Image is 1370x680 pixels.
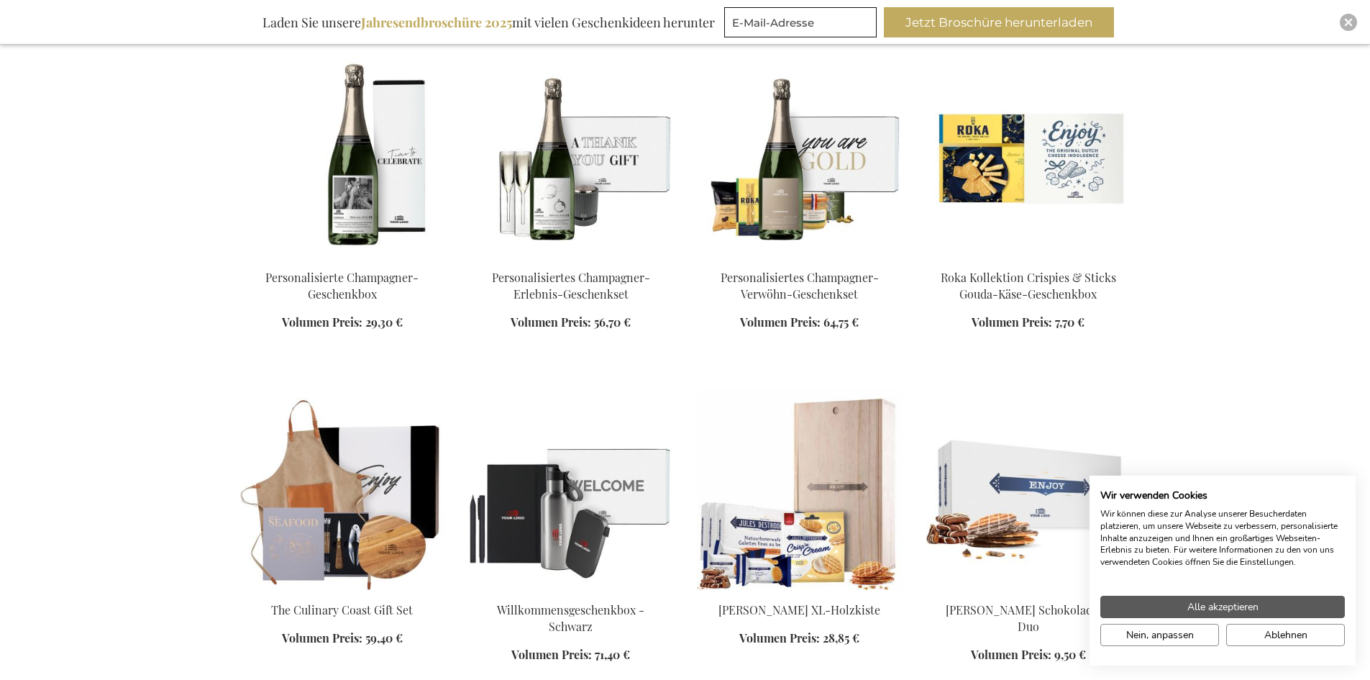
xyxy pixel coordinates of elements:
a: The Culinary Coast Gift Set [271,602,413,617]
a: Personalisiertes Champagner-Verwöhn-Geschenkset [721,270,879,302]
a: Personalisiertes Champagner-Verwöhn-Geschenkset [697,252,903,266]
p: Wir können diese zur Analyse unserer Besucherdaten platzieren, um unsere Webseite zu verbessern, ... [1100,508,1345,568]
span: Volumen Preis: [739,630,820,645]
a: Jules Destrooper Chocolate Duo [926,584,1131,598]
img: The Culinary Coast Gift Set [239,389,445,590]
span: 64,75 € [823,314,859,330]
a: Volumen Preis: 71,40 € [511,647,630,663]
div: Close [1340,14,1357,31]
h2: Wir verwenden Cookies [1100,489,1345,502]
span: Volumen Preis: [511,647,592,662]
a: Personalisiertes Champagner-Erlebnis-Geschenkset [492,270,650,302]
img: Personalisierte Champagner-Geschenkbox [239,56,445,258]
a: Volumen Preis: 29,30 € [282,314,403,331]
a: Volumen Preis: 56,70 € [511,314,631,331]
a: Welcome Aboard Gift Box - Black [468,584,674,598]
a: [PERSON_NAME] XL-Holzkiste [718,602,880,617]
b: Jahresendbroschüre 2025 [361,14,512,31]
span: Volumen Preis: [511,314,591,330]
img: Roka Collection Crispies & Sticks Gouda Cheese Gift Box [926,56,1131,258]
span: Ablehnen [1264,627,1307,643]
a: Personalisiertes Champagner-Erlebnis-Geschenkset [468,252,674,266]
span: Volumen Preis: [971,647,1051,662]
div: Laden Sie unsere mit vielen Geschenkideen herunter [256,7,721,37]
a: Jules Destrooper XL Wooden Box Personalised 1 [697,584,903,598]
span: Volumen Preis: [282,630,362,645]
img: Jules Destrooper Chocolate Duo [926,389,1131,590]
a: Volumen Preis: 7,70 € [972,314,1084,331]
span: Volumen Preis: [282,314,362,330]
span: Volumen Preis: [972,314,1052,330]
span: 7,70 € [1055,314,1084,330]
span: 29,30 € [365,314,403,330]
a: [PERSON_NAME] Schokoladen-Duo [946,602,1111,634]
a: Personalisierte Champagner-Geschenkbox [265,270,419,302]
a: Volumen Preis: 64,75 € [740,314,859,331]
a: Volumen Preis: 9,50 € [971,647,1086,663]
form: marketing offers and promotions [724,7,881,42]
button: cookie Einstellungen anpassen [1100,624,1219,646]
a: Volumen Preis: 28,85 € [739,630,859,647]
button: Jetzt Broschüre herunterladen [884,7,1114,37]
a: Willkommensgeschenkbox - Schwarz [497,602,644,634]
img: Close [1344,18,1353,27]
a: Roka Kollektion Crispies & Sticks Gouda-Käse-Geschenkbox [941,270,1116,302]
img: Personalisiertes Champagner-Erlebnis-Geschenkset [468,56,674,258]
button: Alle verweigern cookies [1226,624,1345,646]
img: Welcome Aboard Gift Box - Black [468,389,674,590]
img: Jules Destrooper XL Wooden Box Personalised 1 [697,389,903,590]
img: Personalisiertes Champagner-Verwöhn-Geschenkset [697,56,903,258]
a: Volumen Preis: 59,40 € [282,630,403,647]
button: Akzeptieren Sie alle cookies [1100,596,1345,618]
input: E-Mail-Adresse [724,7,877,37]
span: 9,50 € [1054,647,1086,662]
span: 28,85 € [823,630,859,645]
span: Volumen Preis: [740,314,821,330]
span: Nein, anpassen [1126,627,1194,643]
span: 71,40 € [595,647,630,662]
span: Alle akzeptieren [1187,599,1259,615]
span: 56,70 € [594,314,631,330]
a: Personalisierte Champagner-Geschenkbox [239,252,445,266]
a: The Culinary Coast Gift Set [239,584,445,598]
span: 59,40 € [365,630,403,645]
a: Roka Collection Crispies & Sticks Gouda Cheese Gift Box [926,252,1131,266]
